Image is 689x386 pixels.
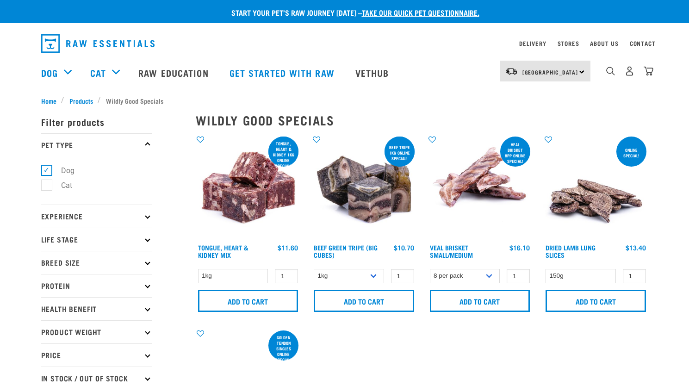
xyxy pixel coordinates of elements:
[630,42,656,45] a: Contact
[220,54,346,91] a: Get started with Raw
[626,244,646,251] div: $13.40
[546,246,596,256] a: Dried Lamb Lung Slices
[278,244,298,251] div: $11.60
[196,135,301,240] img: 1167 Tongue Heart Kidney Mix 01
[90,66,106,80] a: Cat
[519,42,546,45] a: Delivery
[430,246,473,256] a: Veal Brisket Small/Medium
[34,31,656,56] nav: dropdown navigation
[311,135,416,240] img: 1044 Green Tripe Beef
[507,269,530,283] input: 1
[314,246,378,256] a: Beef Green Tripe (Big Cubes)
[41,96,648,106] nav: breadcrumbs
[196,113,648,127] h2: Wildly Good Specials
[428,135,533,240] img: 1207 Veal Brisket 4pp 01
[46,165,78,176] label: Dog
[198,246,248,256] a: Tongue, Heart & Kidney Mix
[129,54,220,91] a: Raw Education
[644,66,653,76] img: home-icon@2x.png
[41,96,56,106] span: Home
[590,42,618,45] a: About Us
[41,110,152,133] p: Filter products
[505,67,518,75] img: van-moving.png
[625,66,634,76] img: user.png
[314,290,414,312] input: Add to cart
[616,143,646,162] div: ONLINE SPECIAL!
[623,269,646,283] input: 1
[546,290,646,312] input: Add to cart
[543,135,648,240] img: 1303 Lamb Lung Slices 01
[41,66,58,80] a: Dog
[391,269,414,283] input: 1
[430,290,530,312] input: Add to cart
[41,343,152,367] p: Price
[41,133,152,156] p: Pet Type
[69,96,93,106] span: Products
[394,244,414,251] div: $10.70
[362,10,479,14] a: take our quick pet questionnaire.
[41,297,152,320] p: Health Benefit
[41,228,152,251] p: Life Stage
[558,42,579,45] a: Stores
[522,70,578,74] span: [GEOGRAPHIC_DATA]
[275,269,298,283] input: 1
[41,205,152,228] p: Experience
[346,54,401,91] a: Vethub
[41,251,152,274] p: Breed Size
[385,140,415,165] div: Beef tripe 1kg online special!
[268,330,298,367] div: Golden Tendon singles online special!
[198,290,298,312] input: Add to cart
[41,320,152,343] p: Product Weight
[606,67,615,75] img: home-icon-1@2x.png
[64,96,98,106] a: Products
[46,180,76,191] label: Cat
[41,96,62,106] a: Home
[41,274,152,297] p: Protein
[500,137,530,168] div: Veal Brisket 8pp online special!
[268,137,298,173] div: Tongue, Heart & Kidney 1kg online special!
[509,244,530,251] div: $16.10
[41,34,155,53] img: Raw Essentials Logo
